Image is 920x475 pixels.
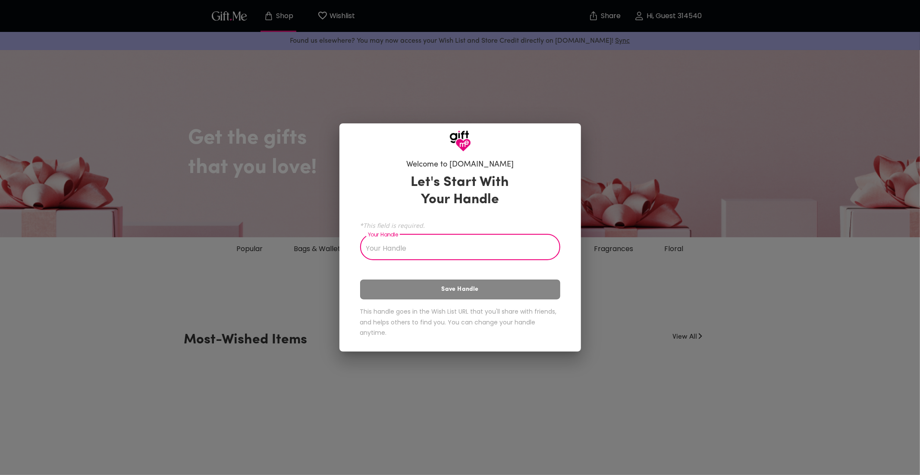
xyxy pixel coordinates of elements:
h6: This handle goes in the Wish List URL that you'll share with friends, and helps others to find yo... [360,306,560,338]
input: Your Handle [360,236,551,260]
span: *This field is required. [360,221,560,230]
h6: Welcome to [DOMAIN_NAME] [406,160,514,170]
h3: Let's Start With Your Handle [400,174,520,208]
img: GiftMe Logo [449,130,471,152]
